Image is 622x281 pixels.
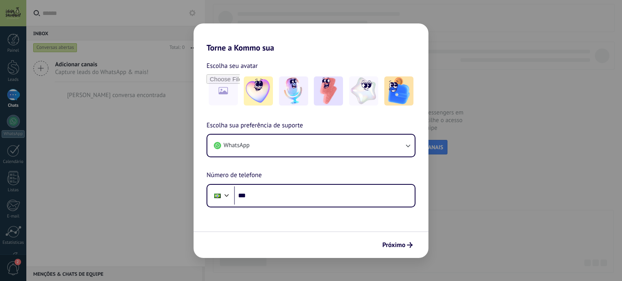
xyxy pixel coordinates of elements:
button: WhatsApp [207,135,415,156]
span: Número de telefone [207,170,262,181]
h2: Torne a Kommo sua [194,23,428,53]
span: Escolha sua preferência de suporte [207,120,303,131]
button: Próximo [379,238,416,252]
img: -2.jpeg [279,76,308,106]
span: Escolha seu avatar [207,61,258,71]
div: Brazil: + 55 [210,187,225,204]
span: Próximo [382,242,405,248]
img: -3.jpeg [314,76,343,106]
img: -4.jpeg [349,76,378,106]
img: -5.jpeg [384,76,413,106]
span: WhatsApp [224,142,249,150]
img: -1.jpeg [244,76,273,106]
